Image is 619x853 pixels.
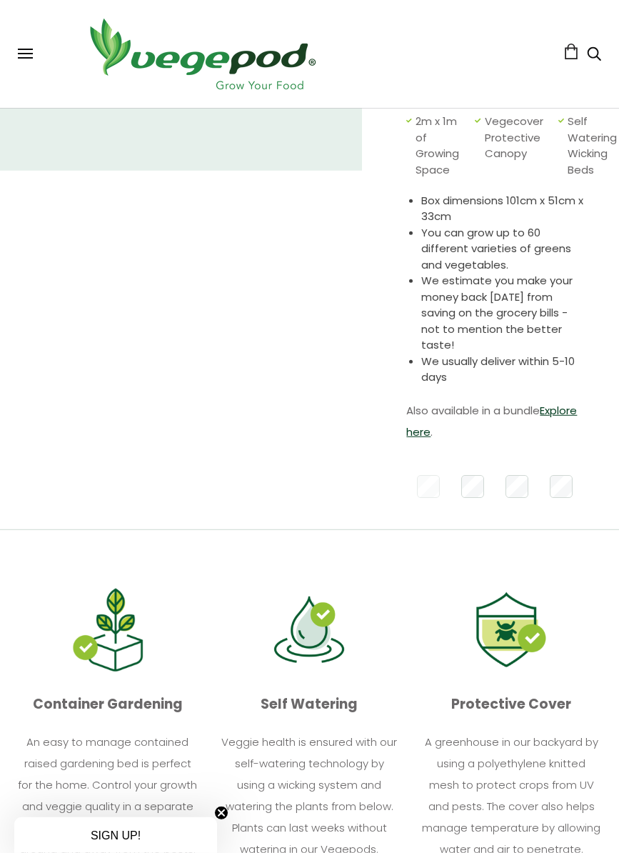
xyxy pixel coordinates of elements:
[485,114,552,178] span: Vegecover Protective Canopy
[91,829,141,842] span: SIGN UP!
[587,48,601,63] a: Search
[214,806,228,820] button: Close teaser
[421,225,583,274] li: You can grow up to 60 different varieties of greens and vegetables.
[406,403,577,439] a: Explore here
[421,273,583,354] li: We estimate you make your money back [DATE] from saving on the grocery bills - not to mention the...
[18,691,197,718] p: Container Gardening
[422,691,601,718] p: Protective Cover
[416,114,468,178] span: 2m x 1m of Growing Space
[406,400,583,443] p: Also available in a bundle .
[421,193,583,225] li: Box dimensions 101cm x 51cm x 33cm
[14,817,217,853] div: SIGN UP!Close teaser
[220,691,399,718] p: Self Watering
[77,14,327,94] img: Vegepod
[421,354,583,386] li: We usually deliver within 5-10 days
